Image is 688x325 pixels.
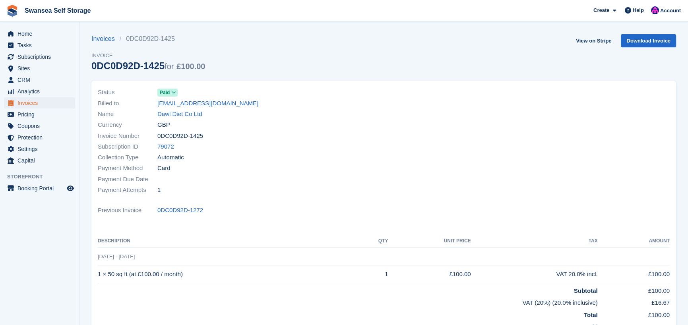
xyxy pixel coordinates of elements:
a: [EMAIL_ADDRESS][DOMAIN_NAME] [157,99,258,108]
a: menu [4,120,75,132]
th: Tax [471,235,598,248]
a: Swansea Self Storage [21,4,94,17]
span: 1 [157,186,161,195]
span: Coupons [17,120,65,132]
span: Automatic [157,153,184,162]
td: £100.00 [598,308,670,320]
td: £100.00 [388,265,471,283]
nav: breadcrumbs [91,34,205,44]
th: Amount [598,235,670,248]
td: 1 [358,265,388,283]
td: VAT (20%) (20.0% inclusive) [98,295,598,308]
span: Paid [160,89,170,96]
span: Payment Due Date [98,175,157,184]
span: Create [593,6,609,14]
td: £16.67 [598,295,670,308]
span: Previous Invoice [98,206,157,215]
span: CRM [17,74,65,85]
a: menu [4,40,75,51]
span: Name [98,110,157,119]
span: Settings [17,143,65,155]
a: menu [4,183,75,194]
span: Collection Type [98,153,157,162]
span: Invoice [91,52,205,60]
span: 0DC0D92D-1425 [157,132,203,141]
strong: Total [584,311,598,318]
div: 0DC0D92D-1425 [91,60,205,71]
span: for [165,62,174,71]
span: Account [660,7,681,15]
span: GBP [157,120,170,130]
span: Pricing [17,109,65,120]
a: 0DC0D92D-1272 [157,206,203,215]
td: £100.00 [598,283,670,295]
span: Subscription ID [98,142,157,151]
th: QTY [358,235,388,248]
a: menu [4,143,75,155]
img: stora-icon-8386f47178a22dfd0bd8f6a31ec36ba5ce8667c1dd55bd0f319d3a0aa187defe.svg [6,5,18,17]
a: Invoices [91,34,120,44]
span: £100.00 [176,62,205,71]
a: menu [4,97,75,108]
span: Subscriptions [17,51,65,62]
a: Preview store [66,184,75,193]
a: menu [4,51,75,62]
a: menu [4,132,75,143]
span: Sites [17,63,65,74]
a: Download Invoice [621,34,676,47]
strong: Subtotal [574,287,598,294]
span: Status [98,88,157,97]
span: Tasks [17,40,65,51]
span: Invoices [17,97,65,108]
span: Protection [17,132,65,143]
span: Capital [17,155,65,166]
span: Storefront [7,173,79,181]
a: menu [4,74,75,85]
a: View on Stripe [573,34,614,47]
span: Billed to [98,99,157,108]
a: menu [4,155,75,166]
a: Paid [157,88,178,97]
a: 79072 [157,142,174,151]
img: Donna Davies [651,6,659,14]
span: Analytics [17,86,65,97]
span: Help [633,6,644,14]
th: Unit Price [388,235,471,248]
a: menu [4,86,75,97]
span: Home [17,28,65,39]
span: Payment Method [98,164,157,173]
div: VAT 20.0% incl. [471,270,598,279]
td: £100.00 [598,265,670,283]
span: Invoice Number [98,132,157,141]
a: menu [4,28,75,39]
a: menu [4,109,75,120]
span: Payment Attempts [98,186,157,195]
a: Dawl Diet Co Ltd [157,110,202,119]
span: [DATE] - [DATE] [98,253,135,259]
span: Booking Portal [17,183,65,194]
td: 1 × 50 sq ft (at £100.00 / month) [98,265,358,283]
span: Card [157,164,171,173]
th: Description [98,235,358,248]
span: Currency [98,120,157,130]
a: menu [4,63,75,74]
